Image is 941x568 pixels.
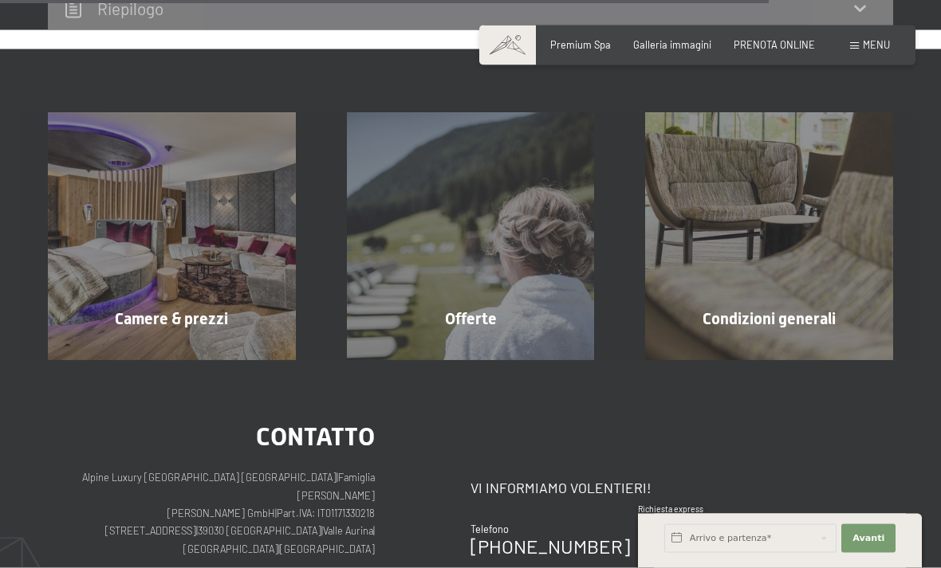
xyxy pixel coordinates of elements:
span: Menu [863,38,890,51]
a: PRENOTA ONLINE [734,38,815,51]
span: | [321,524,323,537]
span: Telefono [470,523,509,535]
a: Vacanze in Trentino Alto Adige all'Hotel Schwarzenstein Condizioni generali [620,113,919,361]
button: Avanti [841,524,896,553]
span: | [196,524,198,537]
a: Vacanze in Trentino Alto Adige all'Hotel Schwarzenstein Camere & prezzi [22,113,321,361]
span: Camere & prezzi [115,309,228,328]
a: Galleria immagini [633,38,711,51]
span: | [275,507,277,519]
a: [PHONE_NUMBER] [470,535,630,558]
p: Alpine Luxury [GEOGRAPHIC_DATA] [GEOGRAPHIC_DATA] Famiglia [PERSON_NAME] [PERSON_NAME] GmbH Part.... [48,468,375,558]
span: | [278,543,280,555]
span: Offerte [445,309,497,328]
span: Vi informiamo volentieri! [470,479,652,496]
span: | [373,524,375,537]
span: Avanti [852,532,884,545]
a: Vacanze in Trentino Alto Adige all'Hotel Schwarzenstein Offerte [321,113,620,361]
span: Condizioni generali [703,309,836,328]
span: | [337,471,338,484]
span: Richiesta express [638,504,703,514]
span: Contatto [256,421,375,452]
a: Premium Spa [550,38,611,51]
